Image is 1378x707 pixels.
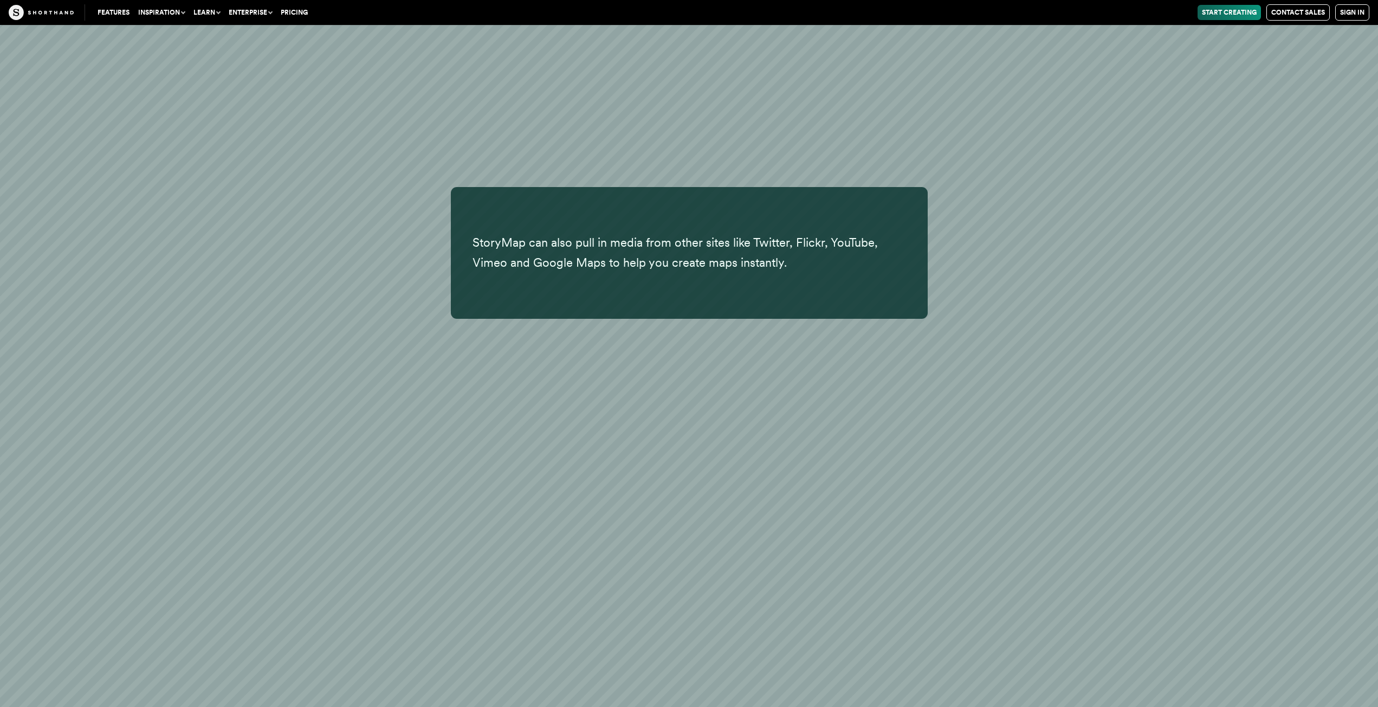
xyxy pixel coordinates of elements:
[473,233,906,273] p: StoryMap can also pull in media from other sites like Twitter, Flickr, YouTube, Vimeo and Google ...
[1198,5,1261,20] a: Start Creating
[9,5,74,20] img: The Craft
[1335,4,1369,21] a: Sign in
[276,5,312,20] a: Pricing
[224,5,276,20] button: Enterprise
[134,5,189,20] button: Inspiration
[189,5,224,20] button: Learn
[93,5,134,20] a: Features
[1266,4,1330,21] a: Contact Sales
